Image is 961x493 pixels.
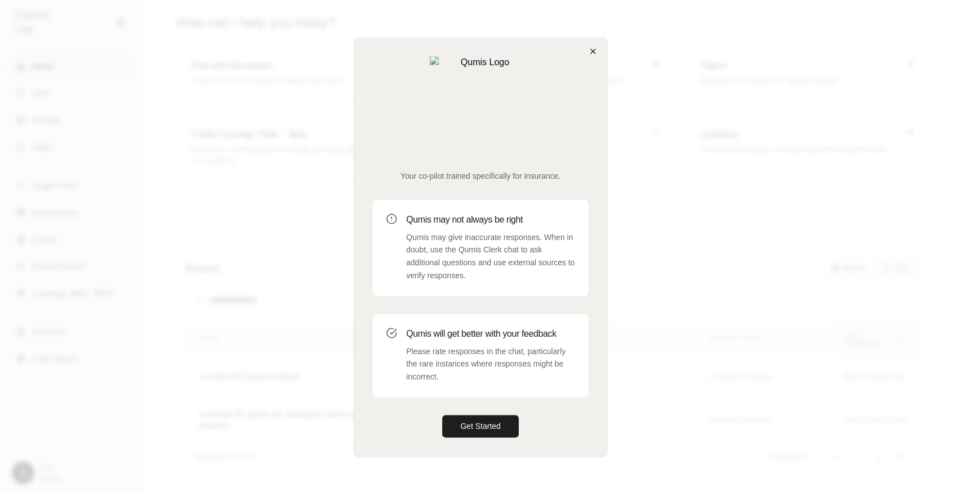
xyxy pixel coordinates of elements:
h3: Qumis may not always be right [406,213,575,227]
h3: Qumis will get better with your feedback [406,327,575,341]
img: Qumis Logo [430,56,531,157]
p: Please rate responses in the chat, particularly the rare instances where responses might be incor... [406,345,575,383]
button: Get Started [442,415,519,437]
p: Your co-pilot trained specifically for insurance. [372,170,589,182]
p: Qumis may give inaccurate responses. When in doubt, use the Qumis Clerk chat to ask additional qu... [406,231,575,282]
